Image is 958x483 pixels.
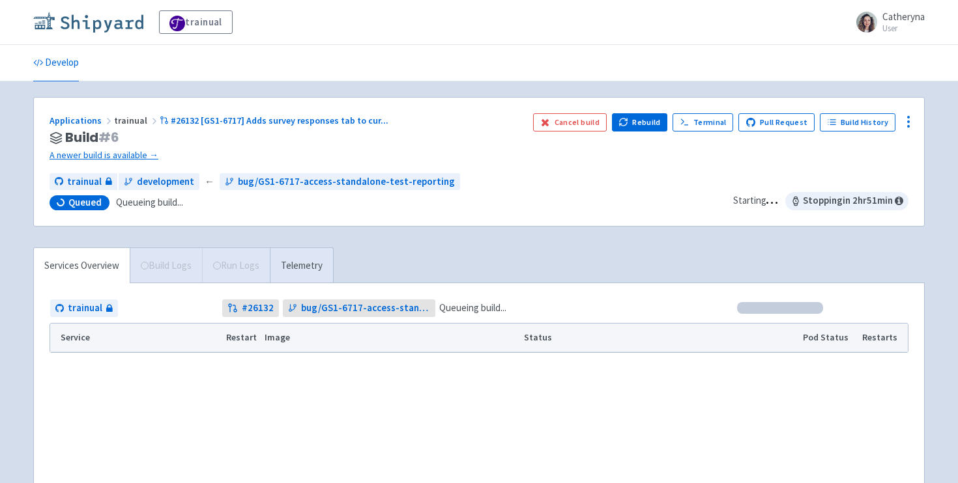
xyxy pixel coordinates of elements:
[882,24,925,33] small: User
[50,148,523,163] a: A newer build is available →
[137,174,194,189] span: development
[160,115,390,126] a: #26132 [GS1-6717] Adds survey responses tab to cur...
[50,299,118,317] a: trainual
[612,113,668,131] button: Rebuild
[159,10,233,34] a: trainual
[119,173,199,191] a: development
[67,174,102,189] span: trainual
[673,113,733,131] a: Terminal
[98,128,119,146] span: # 6
[882,10,925,23] span: Catheryna
[820,113,895,131] a: Build History
[222,324,261,352] th: Restart
[785,192,908,210] span: Stopping in 2 hr 51 min
[533,113,607,131] button: Cancel build
[33,45,79,81] a: Develop
[733,193,766,208] div: Starting
[116,195,183,210] span: Queueing build...
[283,299,436,317] a: bug/GS1-6717-access-standalone-test-reporting
[68,301,102,316] span: trainual
[50,173,117,191] a: trainual
[33,12,143,33] img: Shipyard logo
[519,324,798,352] th: Status
[238,174,455,189] span: bug/GS1-6717-access-standalone-test-reporting
[799,324,858,352] th: Pod Status
[270,248,333,284] a: Telemetry
[261,324,519,352] th: Image
[301,301,431,316] span: bug/GS1-6717-access-standalone-test-reporting
[114,115,160,126] span: trainual
[220,173,460,191] a: bug/GS1-6717-access-standalone-test-reporting
[68,196,102,209] span: Queued
[738,113,815,131] a: Pull Request
[858,324,908,352] th: Restarts
[205,174,214,189] span: ←
[242,301,274,316] strong: # 26132
[34,248,130,284] a: Services Overview
[439,301,506,316] span: Queueing build...
[222,299,279,317] a: #26132
[171,115,388,126] span: #26132 [GS1-6717] Adds survey responses tab to cur ...
[50,324,222,352] th: Service
[50,115,114,126] a: Applications
[849,12,925,33] a: Catheryna User
[65,130,119,145] span: Build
